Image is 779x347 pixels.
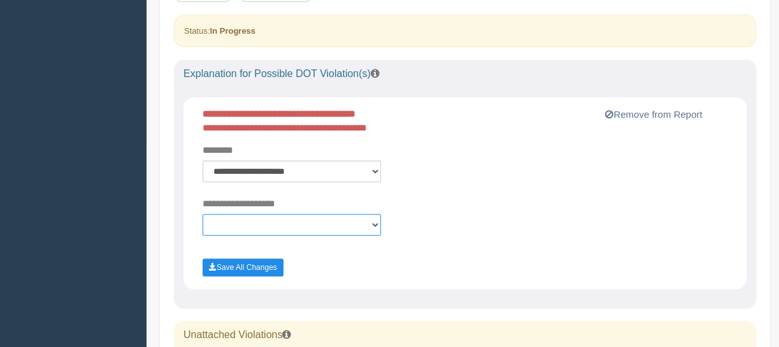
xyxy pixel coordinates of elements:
div: Status: [174,15,756,47]
button: Remove from Report [601,107,706,122]
button: Save [203,258,283,276]
strong: In Progress [210,26,255,36]
div: Explanation for Possible DOT Violation(s) [174,60,756,88]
